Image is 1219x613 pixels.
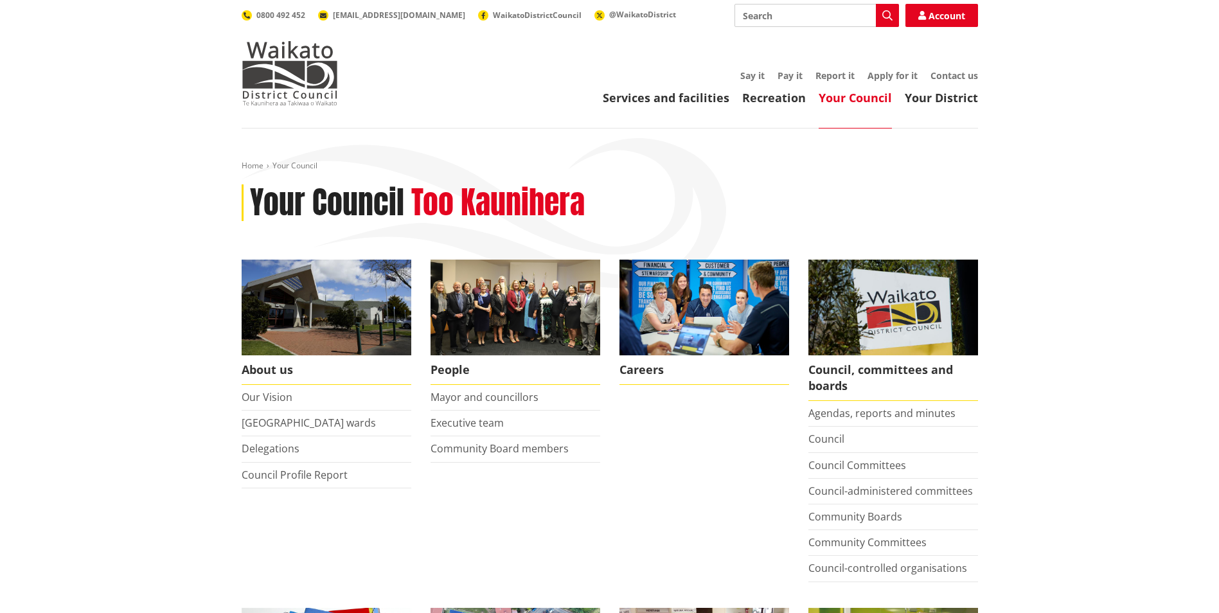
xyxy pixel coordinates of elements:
[431,260,600,355] img: 2022 Council
[594,9,676,20] a: @WaikatoDistrict
[734,4,899,27] input: Search input
[431,390,538,404] a: Mayor and councillors
[431,260,600,385] a: 2022 Council People
[808,510,902,524] a: Community Boards
[242,161,978,172] nav: breadcrumb
[808,260,978,355] img: Waikato-District-Council-sign
[609,9,676,20] span: @WaikatoDistrict
[603,90,729,105] a: Services and facilities
[905,90,978,105] a: Your District
[778,69,803,82] a: Pay it
[815,69,855,82] a: Report it
[242,160,263,171] a: Home
[242,260,411,355] img: WDC Building 0015
[808,561,967,575] a: Council-controlled organisations
[250,184,404,222] h1: Your Council
[619,260,789,385] a: Careers
[808,406,956,420] a: Agendas, reports and minutes
[808,260,978,401] a: Waikato-District-Council-sign Council, committees and boards
[242,468,348,482] a: Council Profile Report
[868,69,918,82] a: Apply for it
[411,184,585,222] h2: Too Kaunihera
[431,416,504,430] a: Executive team
[431,441,569,456] a: Community Board members
[619,260,789,355] img: Office staff in meeting - Career page
[478,10,582,21] a: WaikatoDistrictCouncil
[272,160,317,171] span: Your Council
[808,355,978,401] span: Council, committees and boards
[619,355,789,385] span: Careers
[905,4,978,27] a: Account
[242,10,305,21] a: 0800 492 452
[333,10,465,21] span: [EMAIL_ADDRESS][DOMAIN_NAME]
[242,390,292,404] a: Our Vision
[242,41,338,105] img: Waikato District Council - Te Kaunihera aa Takiwaa o Waikato
[808,484,973,498] a: Council-administered committees
[256,10,305,21] span: 0800 492 452
[493,10,582,21] span: WaikatoDistrictCouncil
[431,355,600,385] span: People
[808,458,906,472] a: Council Committees
[318,10,465,21] a: [EMAIL_ADDRESS][DOMAIN_NAME]
[808,432,844,446] a: Council
[819,90,892,105] a: Your Council
[740,69,765,82] a: Say it
[808,535,927,549] a: Community Committees
[242,441,299,456] a: Delegations
[242,260,411,385] a: WDC Building 0015 About us
[242,355,411,385] span: About us
[930,69,978,82] a: Contact us
[242,416,376,430] a: [GEOGRAPHIC_DATA] wards
[742,90,806,105] a: Recreation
